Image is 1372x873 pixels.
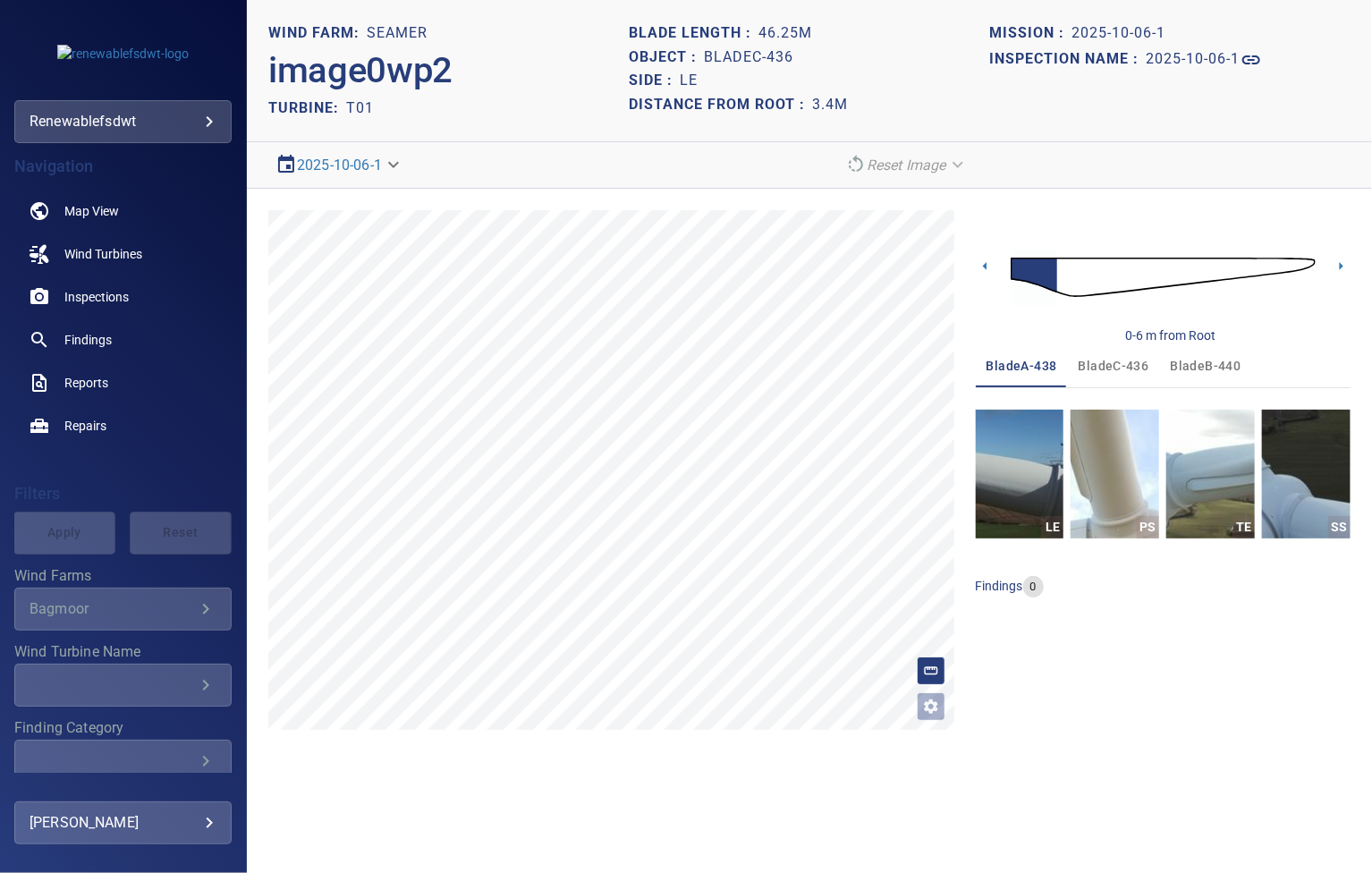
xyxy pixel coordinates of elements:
h1: LE [680,72,698,89]
h1: 2025-10-06-1 [1147,51,1241,68]
span: 0 [1023,579,1044,596]
em: Reset Image [867,157,946,174]
h1: Seamer [367,25,428,42]
label: Wind Farms [14,569,232,583]
span: bladeC-436 [1079,355,1149,377]
a: findings noActive [14,318,232,361]
a: reports noActive [14,361,232,404]
h4: Navigation [14,157,232,175]
h1: 2025-10-06-1 [1072,25,1166,42]
h1: Side : [629,72,680,89]
a: 2025-10-06-1 [297,157,382,174]
div: Wind Farms [14,588,232,631]
div: 2025-10-06-1 [268,149,411,181]
h2: image0wp2 [268,49,453,92]
a: windturbines noActive [14,233,232,275]
a: repairs noActive [14,404,232,447]
div: Wind Turbine Name [14,664,232,707]
label: Finding Category [14,721,232,735]
span: bladeB-440 [1171,355,1241,377]
span: Wind Turbines [64,245,142,263]
a: 2025-10-06-1 [1147,49,1262,71]
span: findings [976,579,1023,593]
h4: Filters [14,485,232,503]
span: bladeA-438 [987,355,1057,377]
div: Reset Image [838,149,975,181]
a: map noActive [14,190,232,233]
span: Reports [64,374,108,392]
a: TE [1166,410,1255,538]
a: PS [1071,410,1159,538]
h1: bladeC-436 [704,49,793,66]
a: LE [976,410,1064,538]
a: inspections noActive [14,275,232,318]
div: Bagmoor [30,600,195,617]
h1: Inspection name : [990,51,1147,68]
div: renewablefsdwt [14,100,232,143]
div: Finding Category [14,740,232,783]
div: LE [1041,516,1063,538]
div: renewablefsdwt [30,107,216,136]
label: Wind Turbine Name [14,645,232,659]
h2: T01 [346,99,374,116]
div: 0-6 m from Root [1125,326,1215,344]
button: Open image filters and tagging options [917,692,945,721]
div: PS [1137,516,1159,538]
h2: TURBINE: [268,99,346,116]
span: Findings [64,331,112,349]
span: Inspections [64,288,129,306]
a: SS [1262,410,1351,538]
div: [PERSON_NAME] [30,809,216,837]
img: d [1011,241,1316,315]
h1: 3.4m [812,97,848,114]
div: TE [1232,516,1255,538]
span: Repairs [64,417,106,435]
h1: Blade length : [629,25,758,42]
h1: Object : [629,49,704,66]
span: Map View [64,202,119,220]
div: SS [1328,516,1351,538]
h1: WIND FARM: [268,25,367,42]
h1: Distance from root : [629,97,812,114]
img: renewablefsdwt-logo [57,45,189,63]
h1: Mission : [990,25,1072,42]
h1: 46.25m [758,25,812,42]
